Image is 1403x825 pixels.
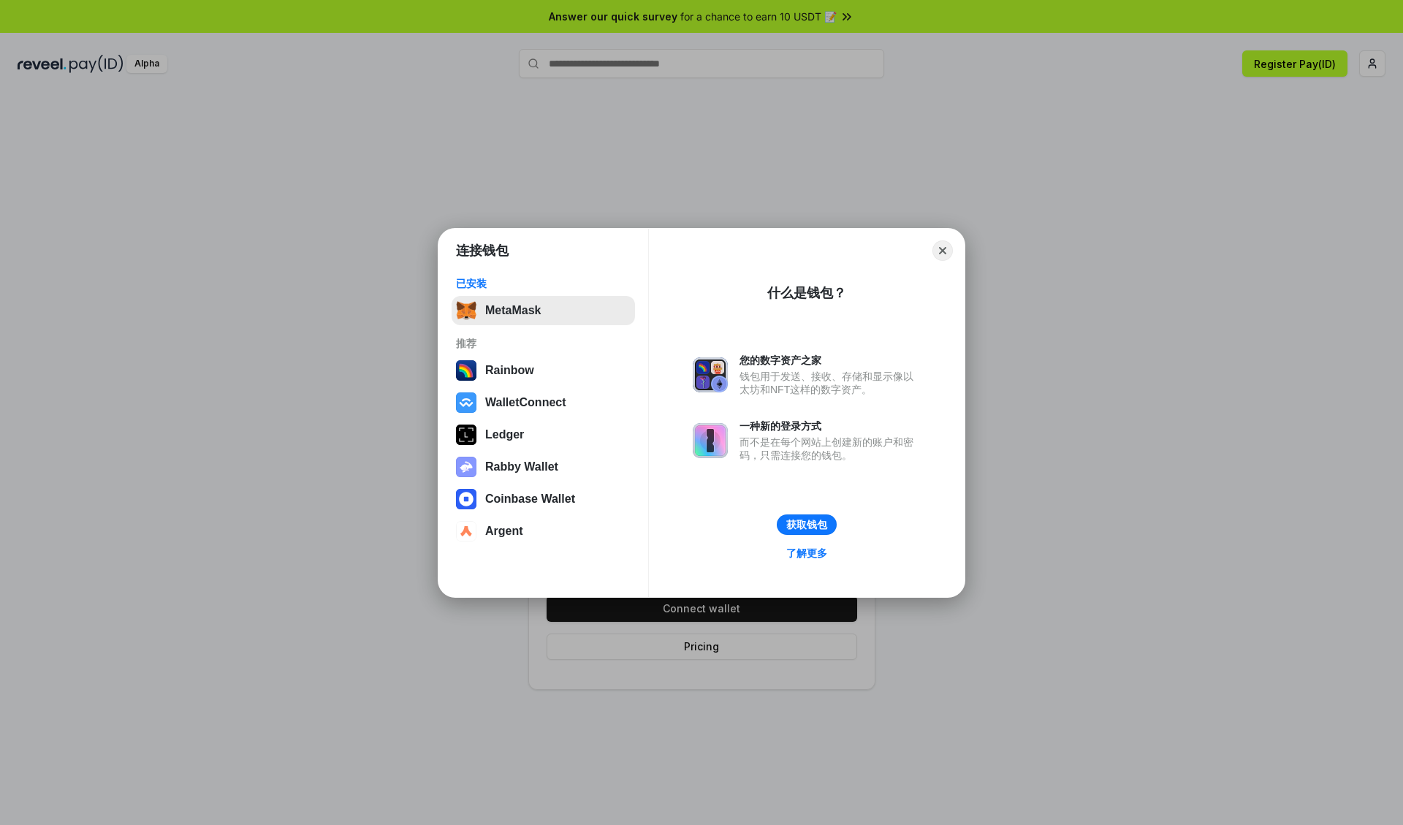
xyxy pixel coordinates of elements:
[485,493,575,506] div: Coinbase Wallet
[452,420,635,449] button: Ledger
[485,396,566,409] div: WalletConnect
[739,370,921,396] div: 钱包用于发送、接收、存储和显示像以太坊和NFT这样的数字资产。
[786,518,827,531] div: 获取钱包
[485,364,534,377] div: Rainbow
[777,514,837,535] button: 获取钱包
[485,304,541,317] div: MetaMask
[456,457,476,477] img: svg+xml,%3Csvg%20xmlns%3D%22http%3A%2F%2Fwww.w3.org%2F2000%2Fsvg%22%20fill%3D%22none%22%20viewBox...
[485,525,523,538] div: Argent
[456,242,509,259] h1: 连接钱包
[452,296,635,325] button: MetaMask
[456,521,476,541] img: svg+xml,%3Csvg%20width%3D%2228%22%20height%3D%2228%22%20viewBox%3D%220%200%2028%2028%22%20fill%3D...
[786,547,827,560] div: 了解更多
[456,425,476,445] img: svg+xml,%3Csvg%20xmlns%3D%22http%3A%2F%2Fwww.w3.org%2F2000%2Fsvg%22%20width%3D%2228%22%20height%3...
[485,428,524,441] div: Ledger
[456,277,631,290] div: 已安装
[485,460,558,474] div: Rabby Wallet
[452,452,635,482] button: Rabby Wallet
[452,388,635,417] button: WalletConnect
[452,517,635,546] button: Argent
[777,544,836,563] a: 了解更多
[456,489,476,509] img: svg+xml,%3Csvg%20width%3D%2228%22%20height%3D%2228%22%20viewBox%3D%220%200%2028%2028%22%20fill%3D...
[456,300,476,321] img: svg+xml,%3Csvg%20fill%3D%22none%22%20height%3D%2233%22%20viewBox%3D%220%200%2035%2033%22%20width%...
[767,284,846,302] div: 什么是钱包？
[693,357,728,392] img: svg+xml,%3Csvg%20xmlns%3D%22http%3A%2F%2Fwww.w3.org%2F2000%2Fsvg%22%20fill%3D%22none%22%20viewBox...
[693,423,728,458] img: svg+xml,%3Csvg%20xmlns%3D%22http%3A%2F%2Fwww.w3.org%2F2000%2Fsvg%22%20fill%3D%22none%22%20viewBox...
[456,392,476,413] img: svg+xml,%3Csvg%20width%3D%2228%22%20height%3D%2228%22%20viewBox%3D%220%200%2028%2028%22%20fill%3D...
[456,337,631,350] div: 推荐
[456,360,476,381] img: svg+xml,%3Csvg%20width%3D%22120%22%20height%3D%22120%22%20viewBox%3D%220%200%20120%20120%22%20fil...
[739,436,921,462] div: 而不是在每个网站上创建新的账户和密码，只需连接您的钱包。
[932,240,953,261] button: Close
[452,484,635,514] button: Coinbase Wallet
[739,354,921,367] div: 您的数字资产之家
[452,356,635,385] button: Rainbow
[739,419,921,433] div: 一种新的登录方式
